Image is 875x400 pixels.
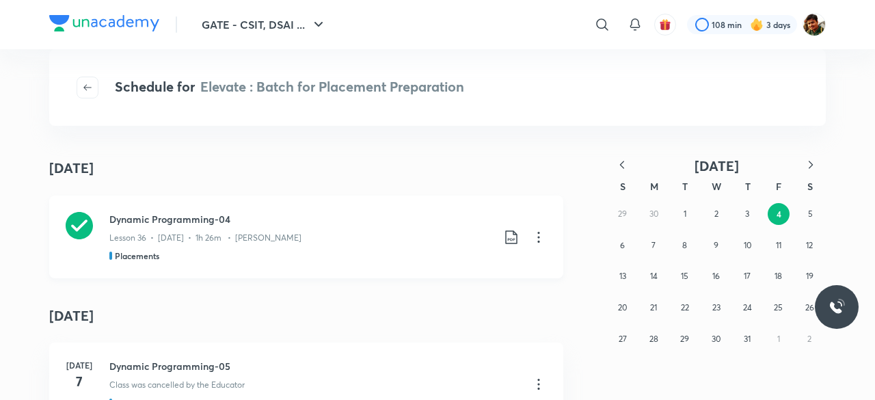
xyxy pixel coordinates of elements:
button: July 12, 2025 [798,235,820,256]
button: July 31, 2025 [736,328,758,350]
img: streak [750,18,764,31]
button: July 4, 2025 [768,203,790,225]
abbr: July 22, 2025 [681,302,689,312]
button: July 17, 2025 [736,265,758,287]
h4: [DATE] [49,295,563,337]
button: July 1, 2025 [674,203,696,225]
a: Dynamic Programming-04Lesson 36 • [DATE] • 1h 26m • [PERSON_NAME]Placements [49,196,563,278]
abbr: July 25, 2025 [774,302,783,312]
button: GATE - CSIT, DSAI ... [193,11,335,38]
abbr: July 5, 2025 [808,209,813,219]
button: July 15, 2025 [674,265,696,287]
button: [DATE] [637,157,796,174]
img: ttu [829,299,845,315]
button: July 18, 2025 [768,265,790,287]
button: July 20, 2025 [612,297,634,319]
abbr: Monday [650,180,658,193]
span: [DATE] [695,157,739,175]
abbr: Tuesday [682,180,688,193]
button: July 27, 2025 [612,328,634,350]
abbr: July 1, 2025 [684,209,686,219]
button: July 28, 2025 [643,328,664,350]
button: July 30, 2025 [705,328,727,350]
button: July 29, 2025 [674,328,696,350]
h3: Dynamic Programming-05 [109,359,520,373]
a: Company Logo [49,15,159,35]
button: July 7, 2025 [643,235,664,256]
p: Class was cancelled by the Educator [109,379,245,391]
button: July 22, 2025 [674,297,696,319]
button: July 23, 2025 [705,297,727,319]
button: July 16, 2025 [705,265,727,287]
abbr: July 13, 2025 [619,271,626,281]
abbr: July 28, 2025 [649,334,658,344]
abbr: July 3, 2025 [745,209,749,219]
button: July 26, 2025 [798,297,820,319]
button: July 9, 2025 [705,235,727,256]
button: July 5, 2025 [799,203,821,225]
button: July 13, 2025 [612,265,634,287]
button: July 19, 2025 [798,265,820,287]
abbr: July 8, 2025 [682,240,687,250]
abbr: July 21, 2025 [650,302,657,312]
abbr: July 10, 2025 [744,240,751,250]
span: Elevate : Batch for Placement Preparation [200,77,464,96]
h4: [DATE] [49,158,94,178]
img: SUVRO [803,13,826,36]
abbr: July 4, 2025 [777,209,781,219]
abbr: July 2, 2025 [714,209,718,219]
button: July 21, 2025 [643,297,664,319]
abbr: July 31, 2025 [744,334,751,344]
h6: [DATE] [66,359,93,371]
h4: Schedule for [115,77,464,98]
abbr: July 14, 2025 [650,271,658,281]
abbr: July 26, 2025 [805,302,814,312]
button: July 24, 2025 [736,297,758,319]
h3: Dynamic Programming-04 [109,212,492,226]
abbr: July 20, 2025 [618,302,627,312]
abbr: Wednesday [712,180,721,193]
abbr: Sunday [620,180,625,193]
h4: 7 [66,371,93,392]
img: avatar [659,18,671,31]
abbr: July 27, 2025 [619,334,627,344]
abbr: July 6, 2025 [620,240,625,250]
abbr: July 15, 2025 [681,271,688,281]
button: July 2, 2025 [705,203,727,225]
abbr: Thursday [745,180,751,193]
button: July 10, 2025 [736,235,758,256]
abbr: July 12, 2025 [806,240,813,250]
abbr: July 17, 2025 [744,271,751,281]
p: Lesson 36 • [DATE] • 1h 26m • [PERSON_NAME] [109,232,301,244]
h5: Placements [115,250,159,262]
button: avatar [654,14,676,36]
button: July 11, 2025 [768,235,790,256]
abbr: July 30, 2025 [712,334,721,344]
button: July 25, 2025 [768,297,790,319]
button: July 3, 2025 [736,203,758,225]
abbr: Saturday [807,180,813,193]
abbr: July 9, 2025 [714,240,718,250]
abbr: July 16, 2025 [712,271,720,281]
abbr: July 23, 2025 [712,302,721,312]
button: July 8, 2025 [674,235,696,256]
abbr: July 24, 2025 [743,302,752,312]
abbr: July 19, 2025 [806,271,813,281]
abbr: Friday [776,180,781,193]
abbr: July 11, 2025 [776,240,781,250]
button: July 6, 2025 [612,235,634,256]
img: Company Logo [49,15,159,31]
abbr: July 18, 2025 [775,271,782,281]
button: July 14, 2025 [643,265,664,287]
abbr: July 7, 2025 [651,240,656,250]
abbr: July 29, 2025 [680,334,689,344]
